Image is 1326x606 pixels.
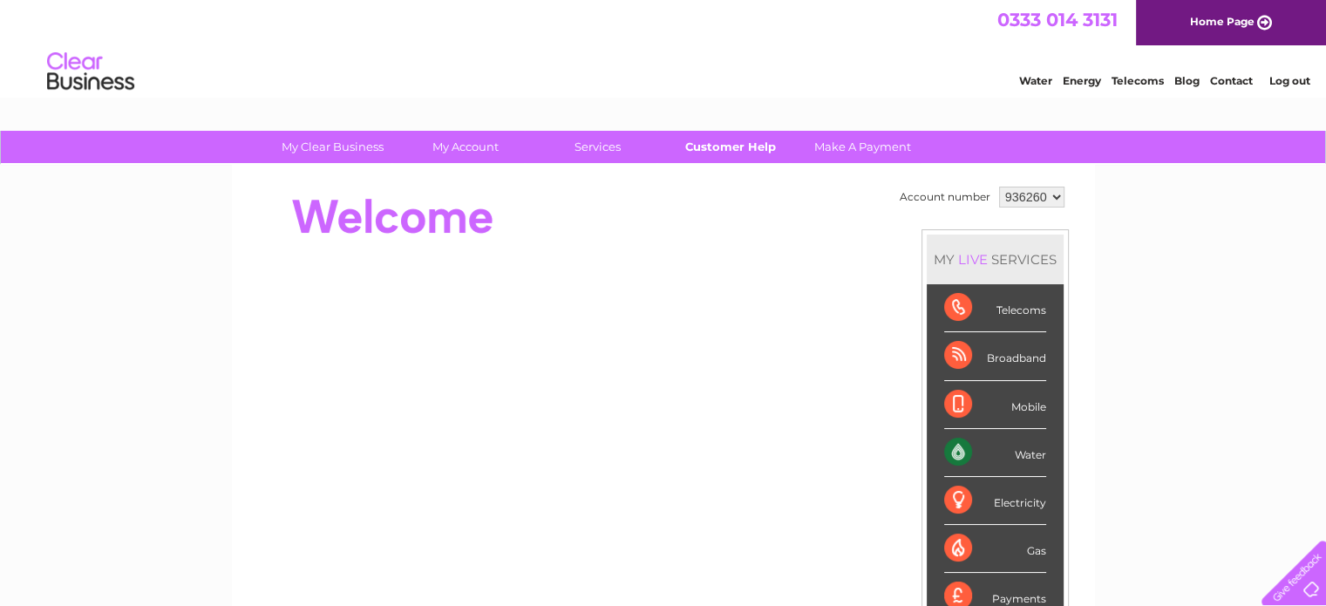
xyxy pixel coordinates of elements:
[944,477,1046,525] div: Electricity
[261,131,405,163] a: My Clear Business
[393,131,537,163] a: My Account
[944,284,1046,332] div: Telecoms
[658,131,802,163] a: Customer Help
[944,525,1046,573] div: Gas
[1210,74,1253,87] a: Contact
[252,10,1076,85] div: Clear Business is a trading name of Verastar Limited (registered in [GEOGRAPHIC_DATA] No. 3667643...
[46,45,135,99] img: logo.png
[955,251,991,268] div: LIVE
[927,235,1064,284] div: MY SERVICES
[895,182,995,212] td: Account number
[997,9,1118,31] a: 0333 014 3131
[1063,74,1101,87] a: Energy
[1268,74,1309,87] a: Log out
[944,381,1046,429] div: Mobile
[1174,74,1200,87] a: Blog
[944,429,1046,477] div: Water
[526,131,670,163] a: Services
[1112,74,1164,87] a: Telecoms
[1019,74,1052,87] a: Water
[944,332,1046,380] div: Broadband
[791,131,935,163] a: Make A Payment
